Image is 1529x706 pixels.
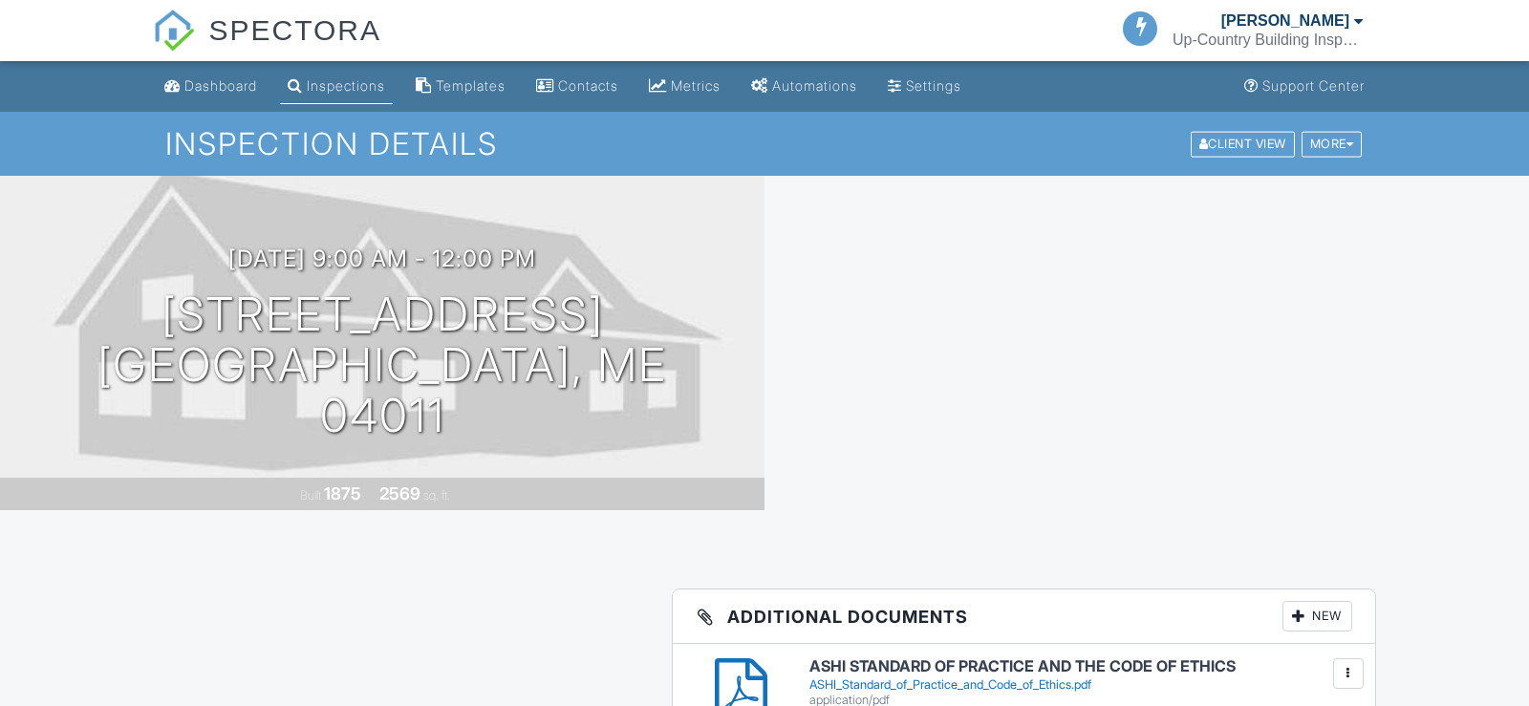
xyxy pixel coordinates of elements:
a: Automations (Basic) [743,69,865,104]
div: ASHI_Standard_of_Practice_and_Code_of_Ethics.pdf [809,677,1352,693]
a: Inspections [280,69,393,104]
a: Dashboard [157,69,265,104]
div: Automations [772,77,857,94]
div: Contacts [558,77,618,94]
a: Client View [1189,136,1300,150]
div: Up-Country Building Inspectors, Inc. [1173,31,1364,50]
a: Templates [408,69,513,104]
div: Metrics [671,77,721,94]
h6: ASHI STANDARD OF PRACTICE AND THE CODE OF ETHICS [809,658,1352,675]
div: Inspections [307,77,385,94]
span: SPECTORA [208,10,381,50]
a: SPECTORA [153,29,381,64]
h3: [DATE] 9:00 am - 12:00 pm [228,246,536,271]
a: Support Center [1237,69,1372,104]
div: More [1302,131,1363,157]
div: Support Center [1262,77,1365,94]
span: Built [300,488,321,503]
div: New [1282,601,1352,631]
img: The Best Home Inspection Software - Spectora [153,10,195,52]
h1: Inspection Details [165,127,1364,160]
a: Contacts [528,69,626,104]
h1: [STREET_ADDRESS] [GEOGRAPHIC_DATA], ME 04011 [31,289,734,440]
span: sq. ft. [423,488,450,503]
div: Settings [906,77,961,94]
div: 1875 [324,483,361,503]
div: Client View [1191,131,1295,157]
h3: Additional Documents [673,589,1375,644]
div: 2569 [379,483,420,503]
a: Settings [880,69,969,104]
a: Metrics [641,69,728,104]
div: Dashboard [184,77,257,94]
div: Templates [436,77,506,94]
div: [PERSON_NAME] [1221,11,1349,31]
